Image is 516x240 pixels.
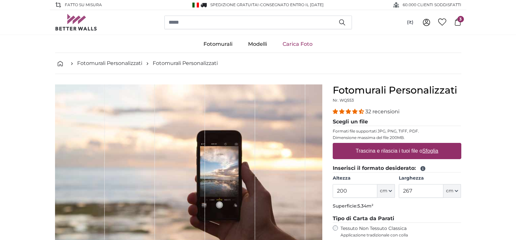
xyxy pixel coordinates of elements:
span: 3 [457,16,464,22]
img: Italia [192,3,199,7]
a: Fotomurali Personalizzati [153,59,218,67]
a: Carica Foto [275,36,320,53]
label: Trascina e rilascia i tuoi file o [353,145,441,158]
img: Betterwalls [55,14,97,31]
legend: Tipo di Carta da Parati [333,215,461,223]
span: 5.34m² [357,203,373,209]
span: 4.31 stars [333,108,365,115]
nav: breadcrumbs [55,53,461,74]
span: 32 recensioni [365,108,399,115]
p: Dimensione massima del file 200MB. [333,135,461,140]
label: Altezza [333,175,395,182]
span: Consegnato entro il [DATE] [260,2,324,7]
legend: Scegli un file [333,118,461,126]
label: Tessuto Non Tessuto Classica [341,225,461,238]
span: Fatto su misura [65,2,102,8]
u: Sfoglia [422,148,438,154]
span: cm [380,188,387,194]
a: Modelli [240,36,275,53]
a: Fotomurali Personalizzati [77,59,142,67]
span: 60.000 CLIENTI SODDISFATTI [403,2,461,8]
span: cm [446,188,453,194]
h1: Fotomurali Personalizzati [333,84,461,96]
button: (it) [402,17,419,28]
p: Superficie: [333,203,461,209]
span: Spedizione GRATUITA! [210,2,258,7]
span: Applicazione tradizionale con colla [341,233,461,238]
legend: Inserisci il formato desiderato: [333,164,461,172]
p: Formati file supportati JPG, PNG, TIFF, PDF. [333,129,461,134]
button: cm [443,184,461,198]
button: cm [377,184,395,198]
span: - [258,2,324,7]
a: Fotomurali [196,36,240,53]
span: Nr. WQ553 [333,98,354,103]
label: Larghezza [399,175,461,182]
